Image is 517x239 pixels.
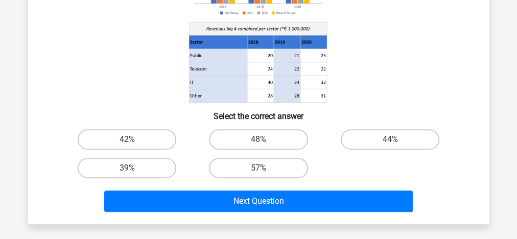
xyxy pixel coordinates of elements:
[104,190,413,212] button: Next Question
[44,103,473,121] h6: Select the correct answer
[209,129,308,150] label: 48%
[78,158,176,178] label: 39%
[209,158,308,178] label: 57%
[78,129,176,150] label: 42%
[341,129,439,150] label: 44%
